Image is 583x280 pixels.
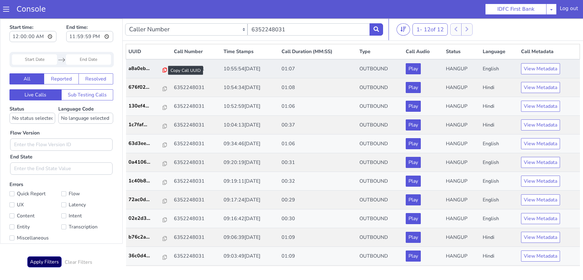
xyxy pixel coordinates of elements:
td: English [480,172,519,191]
td: HANGUP [443,154,480,172]
p: 676f02... [128,65,163,72]
td: HANGUP [443,97,480,116]
button: Resolved [79,55,113,66]
button: Play [406,82,421,93]
td: 01:07 [279,41,357,60]
td: 6352248031 [171,79,221,97]
td: English [480,191,519,210]
p: 0a4106... [128,140,163,147]
input: Start Date [12,36,57,46]
td: English [480,135,519,154]
p: 36c0d4... [128,234,163,241]
th: Type [357,26,404,41]
button: View Metadata [521,120,560,131]
td: OUTBOUND [357,172,404,191]
button: View Metadata [521,157,560,168]
td: 00:37 [279,97,357,116]
td: OUTBOUND [357,210,404,228]
a: 676f02... [128,65,169,72]
a: 72ac0d... [128,177,169,185]
label: Status [10,87,55,105]
td: 10:54:34[DATE] [221,60,279,79]
td: HANGUP [443,191,480,210]
td: 09:01:00[DATE] [221,247,279,266]
td: Hindi [480,60,519,79]
td: HANGUP [443,172,480,191]
label: Flow Version [10,111,40,118]
th: Call Audio [403,26,443,41]
input: Start time: [10,13,56,24]
button: 1- 12of 12 [412,5,448,17]
button: View Metadata [521,82,560,93]
button: Play [406,64,421,75]
input: Enter the End State Value [10,144,113,156]
button: View Metadata [521,64,560,75]
button: View Metadata [521,45,560,56]
button: Apply Filters [27,238,62,249]
button: View Metadata [521,232,560,243]
a: 0a4106... [128,140,169,147]
th: Call Number [171,26,221,41]
button: Play [406,213,421,224]
select: Status [10,94,55,105]
td: 09:17:24[DATE] [221,172,279,191]
h6: Clear Filters [65,241,92,247]
td: 00:30 [279,191,357,210]
td: 01:09 [279,228,357,247]
button: View Metadata [521,138,560,150]
th: Call Metadata [519,26,580,41]
td: Hindi [480,228,519,247]
label: Latency [61,182,113,191]
label: Start time: [10,3,56,25]
button: Play [406,232,421,243]
td: OUTBOUND [357,60,404,79]
td: HANGUP [443,247,480,266]
a: 1c7faf... [128,103,169,110]
td: HANGUP [443,135,480,154]
td: HANGUP [443,60,480,79]
td: 10:04:13[DATE] [221,97,279,116]
button: Play [406,101,421,112]
td: OUTBOUND [357,228,404,247]
td: 01:06 [279,79,357,97]
td: 6352248031 [171,116,221,135]
td: 6352248031 [171,97,221,116]
a: 1c40b8... [128,159,169,166]
button: Play [406,120,421,131]
td: 09:20:19[DATE] [221,135,279,154]
button: Play [406,157,421,168]
label: Quick Report [10,171,61,180]
td: 6352248031 [171,41,221,60]
p: a8a0eb... [128,46,163,54]
th: Language [480,26,519,41]
button: Play [406,195,421,206]
p: 72ac0d... [128,177,163,185]
td: 01:09 [279,210,357,228]
p: b76c2a... [128,215,163,222]
td: Hindi [480,210,519,228]
button: All [10,55,44,66]
a: Console [9,5,53,14]
td: 09:16:42[DATE] [221,191,279,210]
select: Language Code [58,94,113,105]
button: IDFC First Bank [485,4,547,15]
td: Hindi [480,247,519,266]
td: OUTBOUND [357,154,404,172]
th: Status [443,26,480,41]
input: Enter the Caller Number [247,5,370,17]
button: Live Calls [10,71,62,82]
button: View Metadata [521,213,560,224]
td: 09:06:39[DATE] [221,210,279,228]
button: View Metadata [521,176,560,187]
th: Call Duration (MM:SS) [279,26,357,41]
td: English [480,116,519,135]
button: Play [406,176,421,187]
button: View Metadata [521,101,560,112]
p: 130ef4... [128,84,163,91]
label: Language Code [58,87,113,105]
td: HANGUP [443,79,480,97]
td: HANGUP [443,116,480,135]
div: Log out [560,5,578,15]
label: Content [10,193,61,202]
td: 09:03:49[DATE] [221,228,279,247]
